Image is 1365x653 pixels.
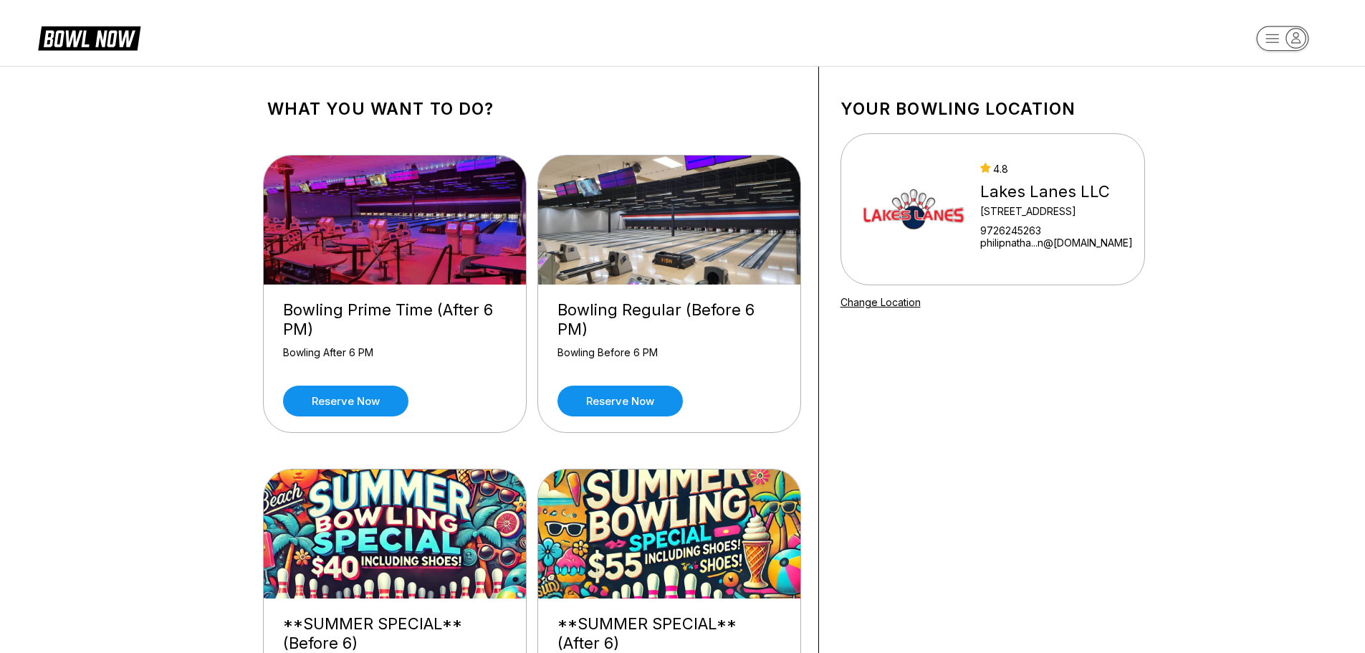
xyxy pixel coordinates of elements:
div: 4.8 [980,163,1133,175]
img: **SUMMER SPECIAL** (After 6) [538,470,802,599]
div: **SUMMER SPECIAL** (Before 6) [283,614,507,653]
h1: What you want to do? [267,99,797,119]
img: Bowling Prime Time (After 6 PM) [264,156,527,285]
div: 9726245263 [980,224,1133,237]
div: Bowling After 6 PM [283,346,507,371]
div: **SUMMER SPECIAL** (After 6) [557,614,781,653]
div: Lakes Lanes LLC [980,182,1133,201]
img: **SUMMER SPECIAL** (Before 6) [264,470,527,599]
h1: Your bowling location [840,99,1145,119]
img: Lakes Lanes LLC [860,156,967,263]
a: Reserve now [283,386,408,416]
div: Bowling Prime Time (After 6 PM) [283,300,507,339]
a: Change Location [840,296,921,308]
div: Bowling Before 6 PM [557,346,781,371]
img: Bowling Regular (Before 6 PM) [538,156,802,285]
div: Bowling Regular (Before 6 PM) [557,300,781,339]
a: philipnatha...n@[DOMAIN_NAME] [980,237,1133,249]
div: [STREET_ADDRESS] [980,205,1133,217]
a: Reserve now [557,386,683,416]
